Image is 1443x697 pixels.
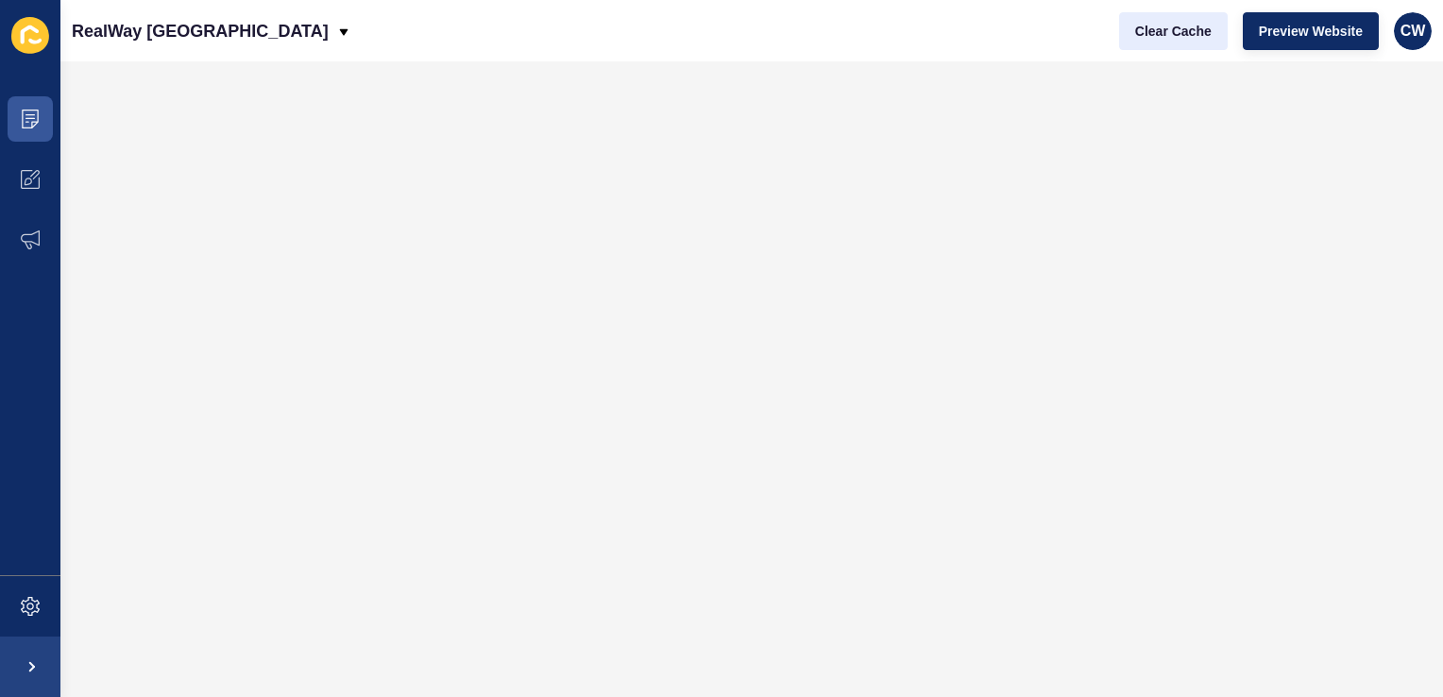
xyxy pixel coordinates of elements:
[1259,22,1363,41] span: Preview Website
[1401,22,1426,41] span: CW
[72,8,329,55] p: RealWay [GEOGRAPHIC_DATA]
[1119,12,1228,50] button: Clear Cache
[1135,22,1212,41] span: Clear Cache
[1243,12,1379,50] button: Preview Website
